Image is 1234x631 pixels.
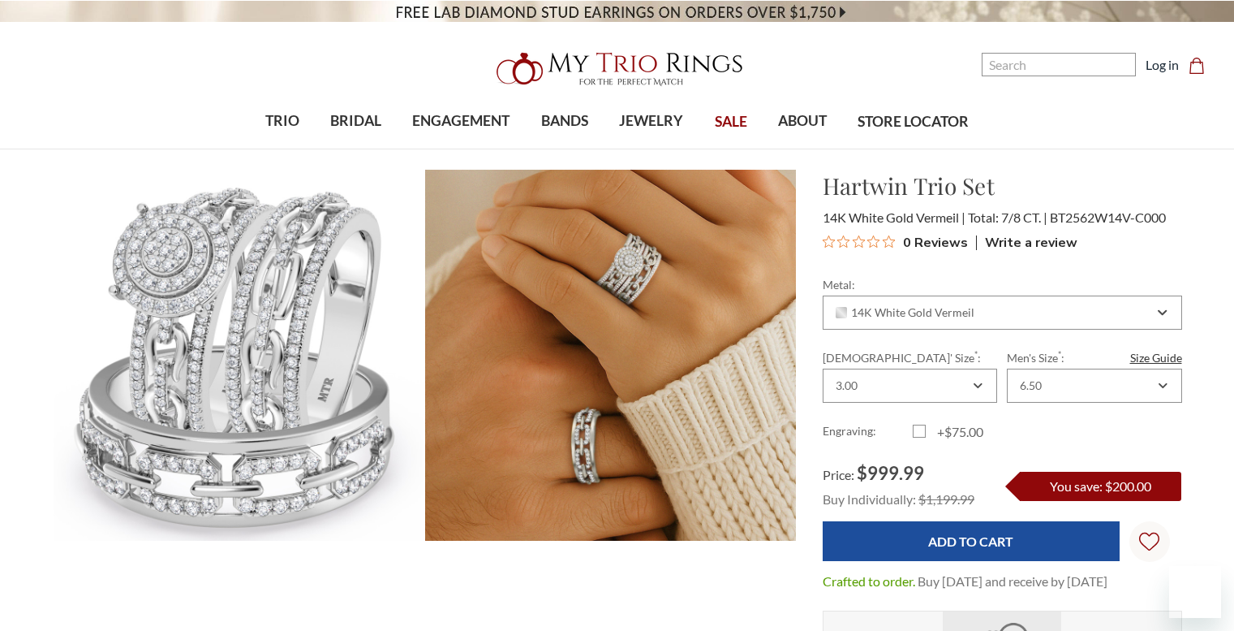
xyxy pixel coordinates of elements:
[823,349,997,366] label: [DEMOGRAPHIC_DATA]' Size :
[397,95,525,148] a: ENGAGEMENT
[348,148,364,149] button: submenu toggle
[1189,58,1205,74] svg: cart.cart_preview
[763,95,842,148] a: ABOUT
[1189,55,1215,75] a: Cart with 0 items
[823,521,1120,561] input: Add to Cart
[823,572,915,591] dt: Crafted to order.
[488,43,747,95] img: My Trio Rings
[918,491,974,507] span: $1,199.99
[604,95,699,148] a: JEWELRY
[1050,478,1151,494] span: You save: $200.00
[526,95,604,148] a: BANDS
[823,296,1182,330] div: Combobox
[541,110,588,132] span: BANDS
[857,462,924,484] span: $999.99
[1139,481,1159,603] svg: Wish Lists
[976,236,1077,250] div: Write a review
[823,276,1182,293] label: Metal:
[315,95,397,148] a: BRIDAL
[836,379,858,392] div: 3.00
[968,210,1047,225] span: Total: 7/8 CT.
[1020,379,1042,392] div: 6.50
[453,148,469,149] button: submenu toggle
[794,148,810,149] button: submenu toggle
[918,572,1107,591] dd: Buy [DATE] and receive by [DATE]
[265,110,299,132] span: TRIO
[903,230,968,254] span: 0 Reviews
[823,467,854,482] span: Price:
[858,111,969,132] span: STORE LOCATOR
[823,169,1182,203] h1: Hartwin Trio Set
[982,53,1136,76] input: Search and use arrows or TAB to navigate results
[274,148,290,149] button: submenu toggle
[913,422,1003,442] label: +$75.00
[330,110,381,132] span: BRIDAL
[250,95,315,148] a: TRIO
[412,110,510,132] span: ENGAGEMENT
[823,230,968,254] button: Rated 0 out of 5 stars from 0 reviews. Jump to reviews.
[1007,349,1181,366] label: Men's Size :
[1129,521,1170,562] a: Wish Lists
[643,148,660,149] button: submenu toggle
[358,43,876,95] a: My Trio Rings
[778,110,827,132] span: ABOUT
[1169,566,1221,618] iframe: Button to launch messaging window
[836,306,975,319] span: 14K White Gold Vermeil
[823,422,913,442] label: Engraving:
[823,210,965,225] span: 14K White Gold Vermeil
[425,170,796,541] img: Photo of Hartwin 7/8 ct tw. Lab Grown Diamond Round Cluster Trio Set 14K White Gold Vermeil [BT25...
[842,96,984,149] a: STORE LOCATOR
[54,170,424,541] img: Photo of Hartwin 7/8 ct tw. Lab Grown Diamond Round Cluster Trio Set 14K White Gold Vermeil [BT25...
[1146,55,1179,75] a: Log in
[1007,369,1181,403] div: Combobox
[715,111,747,132] span: SALE
[557,148,573,149] button: submenu toggle
[823,491,916,507] span: Buy Individually:
[1130,349,1182,366] a: Size Guide
[699,96,762,149] a: SALE
[619,110,683,132] span: JEWELRY
[1050,210,1166,225] span: BT2562W14V-C000
[823,369,997,403] div: Combobox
